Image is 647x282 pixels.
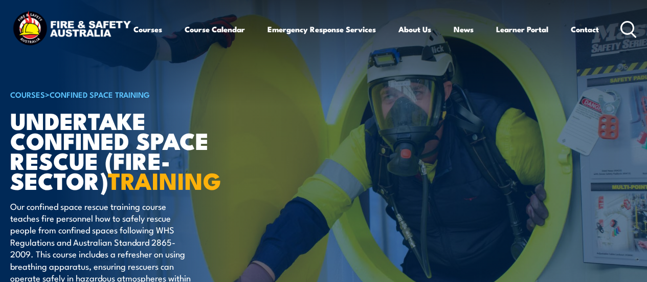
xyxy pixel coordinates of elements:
a: COURSES [10,89,45,100]
a: Confined Space Training [50,89,150,100]
strong: TRAINING [108,162,221,198]
a: About Us [398,17,431,41]
h6: > [10,88,263,100]
h1: Undertake Confined Space Rescue (Fire-Sector) [10,110,263,190]
a: Learner Portal [496,17,548,41]
a: Courses [133,17,162,41]
a: Emergency Response Services [267,17,376,41]
a: Course Calendar [185,17,245,41]
a: News [454,17,474,41]
a: Contact [571,17,599,41]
